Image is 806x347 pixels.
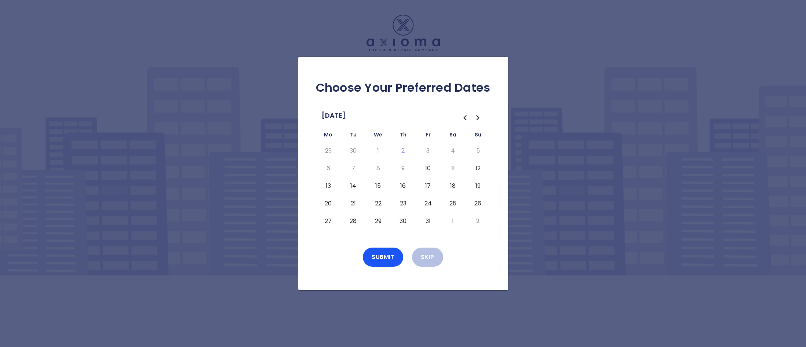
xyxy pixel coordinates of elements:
[322,215,335,227] button: Monday, October 27th, 2025
[347,145,360,157] button: Tuesday, September 30th, 2025
[446,145,460,157] button: Saturday, October 4th, 2025
[372,215,385,227] button: Wednesday, October 29th, 2025
[322,198,335,209] button: Monday, October 20th, 2025
[322,180,335,192] button: Monday, October 13th, 2025
[391,130,416,142] th: Thursday
[471,198,485,209] button: Sunday, October 26th, 2025
[341,130,366,142] th: Tuesday
[422,198,435,209] button: Friday, October 24th, 2025
[446,162,460,174] button: Saturday, October 11th, 2025
[372,180,385,192] button: Wednesday, October 15th, 2025
[471,111,485,124] button: Go to the Next Month
[363,248,403,267] button: Submit
[397,145,410,157] button: Today, Thursday, October 2nd, 2025
[316,130,490,230] table: October 2025
[416,130,441,142] th: Friday
[372,162,385,174] button: Wednesday, October 8th, 2025
[422,162,435,174] button: Friday, October 10th, 2025
[466,130,490,142] th: Sunday
[372,198,385,209] button: Wednesday, October 22nd, 2025
[458,111,471,124] button: Go to the Previous Month
[347,215,360,227] button: Tuesday, October 28th, 2025
[322,162,335,174] button: Monday, October 6th, 2025
[366,15,440,51] img: Logo
[446,180,460,192] button: Saturday, October 18th, 2025
[441,130,466,142] th: Saturday
[316,130,341,142] th: Monday
[446,215,460,227] button: Saturday, November 1st, 2025
[422,180,435,192] button: Friday, October 17th, 2025
[397,198,410,209] button: Thursday, October 23rd, 2025
[471,180,485,192] button: Sunday, October 19th, 2025
[310,80,496,95] h2: Choose Your Preferred Dates
[366,130,391,142] th: Wednesday
[412,248,443,267] button: Skip
[347,180,360,192] button: Tuesday, October 14th, 2025
[322,110,346,121] span: [DATE]
[471,162,485,174] button: Sunday, October 12th, 2025
[422,145,435,157] button: Friday, October 3rd, 2025
[397,180,410,192] button: Thursday, October 16th, 2025
[372,145,385,157] button: Wednesday, October 1st, 2025
[347,198,360,209] button: Tuesday, October 21st, 2025
[471,145,485,157] button: Sunday, October 5th, 2025
[322,145,335,157] button: Monday, September 29th, 2025
[397,162,410,174] button: Thursday, October 9th, 2025
[347,162,360,174] button: Tuesday, October 7th, 2025
[446,198,460,209] button: Saturday, October 25th, 2025
[422,215,435,227] button: Friday, October 31st, 2025
[397,215,410,227] button: Thursday, October 30th, 2025
[471,215,485,227] button: Sunday, November 2nd, 2025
